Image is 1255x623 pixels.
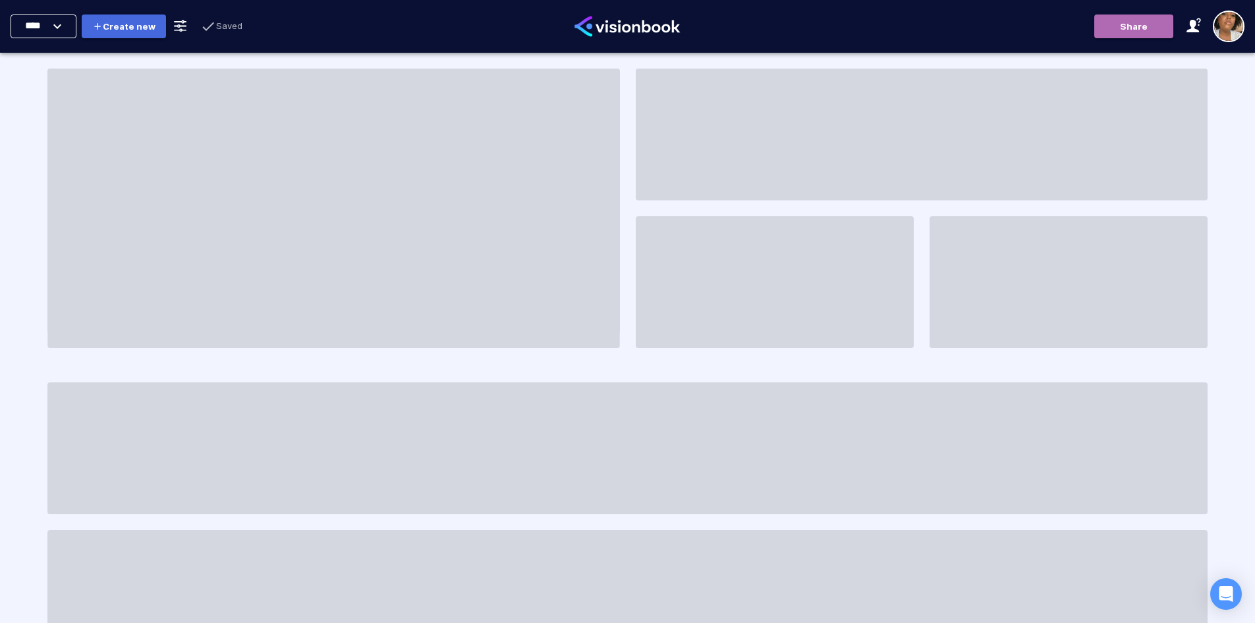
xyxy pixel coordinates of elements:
[524,13,730,40] div: Visionbook
[82,15,166,38] button: Create new
[1213,11,1244,42] div: Profile
[1094,15,1173,38] button: Share
[1120,21,1148,32] span: Share
[92,21,155,32] span: Create new
[1210,578,1242,610] div: Open Intercom Messenger
[200,18,242,34] span: Saved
